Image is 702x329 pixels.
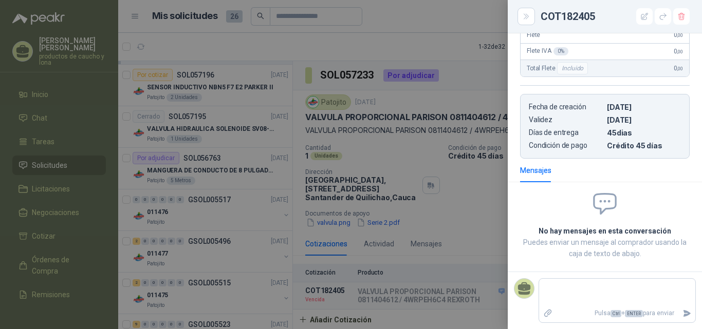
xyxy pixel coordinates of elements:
[557,304,679,322] p: Pulsa + para enviar
[539,304,557,322] label: Adjuntar archivos
[677,32,683,38] span: ,00
[541,8,690,25] div: COT182405
[527,62,590,74] span: Total Flete
[674,31,683,38] span: 0
[611,310,621,317] span: Ctrl
[677,66,683,71] span: ,00
[527,31,540,38] span: Flete
[529,128,603,137] p: Días de entrega
[520,10,532,23] button: Close
[553,47,568,55] div: 0 %
[674,65,683,72] span: 0
[607,103,681,111] p: [DATE]
[607,141,681,150] p: Crédito 45 días
[607,115,681,124] p: [DATE]
[527,47,568,55] span: Flete IVA
[677,49,683,54] span: ,00
[520,225,690,237] h2: No hay mensajes en esta conversación
[529,103,603,111] p: Fecha de creación
[674,48,683,55] span: 0
[557,62,588,74] div: Incluido
[625,310,643,317] span: ENTER
[678,304,695,322] button: Enviar
[520,237,690,259] p: Puedes enviar un mensaje al comprador usando la caja de texto de abajo.
[520,165,551,176] div: Mensajes
[607,128,681,137] p: 45 dias
[529,141,603,150] p: Condición de pago
[529,115,603,124] p: Validez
